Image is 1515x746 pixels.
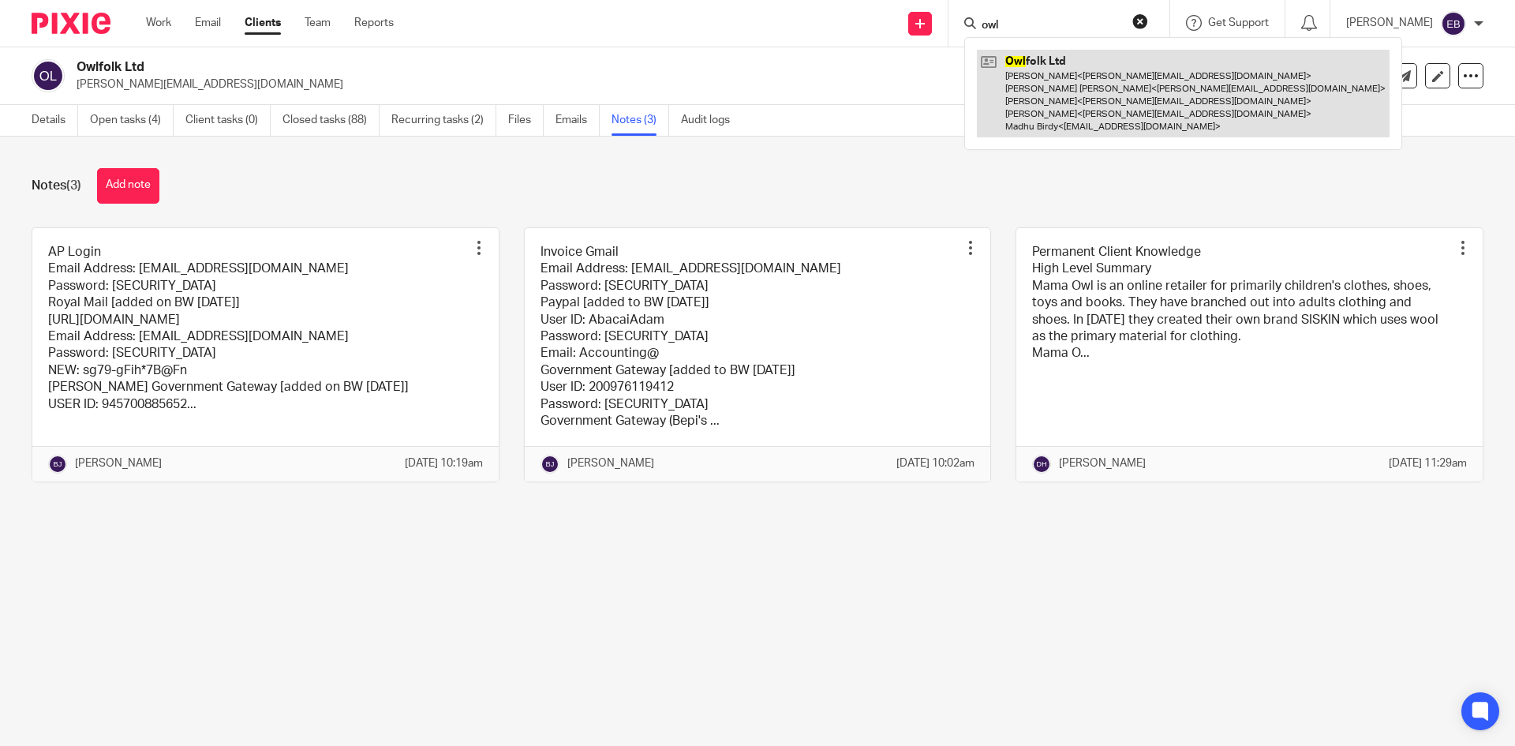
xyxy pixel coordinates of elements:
a: Team [305,15,331,31]
a: Client tasks (0) [185,105,271,136]
button: Clear [1132,13,1148,29]
button: Add note [97,168,159,204]
img: Pixie [32,13,110,34]
input: Search [980,19,1122,33]
a: Closed tasks (88) [282,105,380,136]
img: svg%3E [48,455,67,474]
p: [PERSON_NAME][EMAIL_ADDRESS][DOMAIN_NAME] [77,77,1269,92]
p: [DATE] 10:02am [896,455,974,471]
img: svg%3E [32,59,65,92]
a: Clients [245,15,281,31]
p: [PERSON_NAME] [1346,15,1433,31]
img: svg%3E [1032,455,1051,474]
p: [PERSON_NAME] [1059,455,1146,471]
a: Files [508,105,544,136]
p: [PERSON_NAME] [567,455,654,471]
a: Email [195,15,221,31]
p: [DATE] 11:29am [1389,455,1467,471]
a: Details [32,105,78,136]
img: svg%3E [541,455,559,474]
a: Notes (3) [612,105,669,136]
span: Get Support [1208,17,1269,28]
p: [DATE] 10:19am [405,455,483,471]
a: Audit logs [681,105,742,136]
p: [PERSON_NAME] [75,455,162,471]
a: Recurring tasks (2) [391,105,496,136]
span: (3) [66,179,81,192]
a: Reports [354,15,394,31]
a: Open tasks (4) [90,105,174,136]
h2: Owlfolk Ltd [77,59,1031,76]
img: svg%3E [1441,11,1466,36]
a: Emails [555,105,600,136]
h1: Notes [32,178,81,194]
a: Work [146,15,171,31]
